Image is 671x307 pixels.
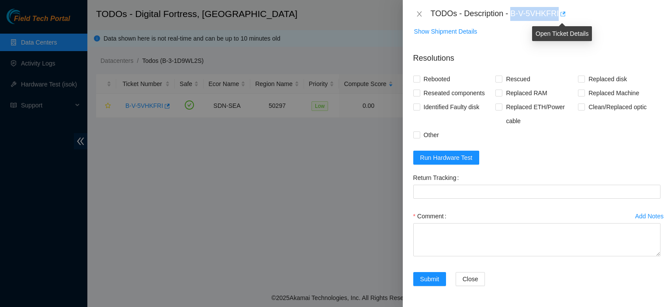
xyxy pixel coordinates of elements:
span: Replaced Machine [585,86,643,100]
div: Open Ticket Details [532,26,592,41]
span: Clean/Replaced optic [585,100,650,114]
span: Close [463,274,478,284]
span: Rescued [502,72,533,86]
span: Replaced disk [585,72,630,86]
textarea: Comment [413,223,661,256]
button: Submit [413,272,446,286]
span: Rebooted [420,72,454,86]
div: Add Notes [635,213,664,219]
span: Other [420,128,443,142]
span: Identified Faulty disk [420,100,483,114]
span: Reseated components [420,86,488,100]
button: Show Shipment Details [414,24,478,38]
button: Close [456,272,485,286]
span: Run Hardware Test [420,153,473,162]
span: Submit [420,274,439,284]
input: Return Tracking [413,185,661,199]
button: Close [413,10,425,18]
label: Return Tracking [413,171,463,185]
span: Show Shipment Details [414,27,477,36]
span: Replaced ETH/Power cable [502,100,578,128]
label: Comment [413,209,450,223]
span: close [416,10,423,17]
button: Add Notes [635,209,664,223]
p: Resolutions [413,45,661,64]
div: TODOs - Description - B-V-5VHKFRI [431,7,661,21]
button: Run Hardware Test [413,151,480,165]
span: Replaced RAM [502,86,550,100]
